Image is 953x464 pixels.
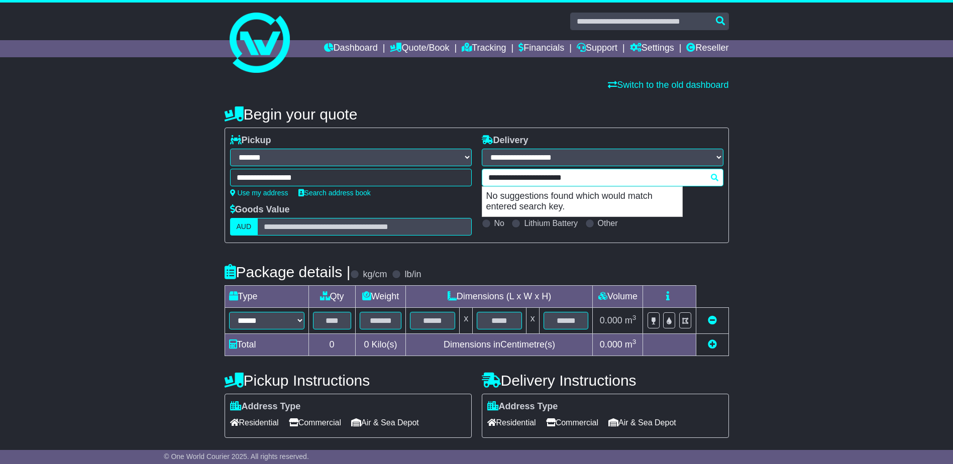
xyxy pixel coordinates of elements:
a: Support [577,40,617,57]
label: Other [598,218,618,228]
span: Commercial [289,415,341,430]
label: Address Type [230,401,301,412]
td: Volume [593,286,643,308]
td: Kilo(s) [355,334,406,356]
a: Financials [518,40,564,57]
span: Residential [487,415,536,430]
label: Delivery [482,135,528,146]
h4: Begin your quote [225,106,729,123]
a: Remove this item [708,315,717,325]
td: Type [225,286,308,308]
span: Air & Sea Depot [351,415,419,430]
a: Settings [630,40,674,57]
sup: 3 [632,314,637,321]
label: AUD [230,218,258,236]
a: Reseller [686,40,728,57]
a: Tracking [462,40,506,57]
span: 0.000 [600,315,622,325]
span: m [625,339,637,350]
span: Air & Sea Depot [608,415,676,430]
h4: Package details | [225,264,351,280]
a: Dashboard [324,40,378,57]
label: Lithium Battery [524,218,578,228]
td: Dimensions in Centimetre(s) [406,334,593,356]
td: Total [225,334,308,356]
span: Commercial [546,415,598,430]
typeahead: Please provide city [482,169,723,186]
td: Dimensions (L x W x H) [406,286,593,308]
a: Use my address [230,189,288,197]
td: x [526,308,539,334]
sup: 3 [632,338,637,345]
label: kg/cm [363,269,387,280]
td: Weight [355,286,406,308]
h4: Pickup Instructions [225,372,472,389]
a: Quote/Book [390,40,449,57]
span: Residential [230,415,279,430]
h4: Delivery Instructions [482,372,729,389]
span: © One World Courier 2025. All rights reserved. [164,452,309,460]
a: Switch to the old dashboard [608,80,728,90]
p: No suggestions found which would match entered search key. [482,187,682,216]
a: Search address book [298,189,371,197]
label: No [494,218,504,228]
label: Goods Value [230,204,290,215]
td: Qty [308,286,355,308]
a: Add new item [708,339,717,350]
label: Address Type [487,401,558,412]
label: Pickup [230,135,271,146]
span: 0 [364,339,369,350]
span: m [625,315,637,325]
label: lb/in [404,269,421,280]
td: x [460,308,473,334]
td: 0 [308,334,355,356]
span: 0.000 [600,339,622,350]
